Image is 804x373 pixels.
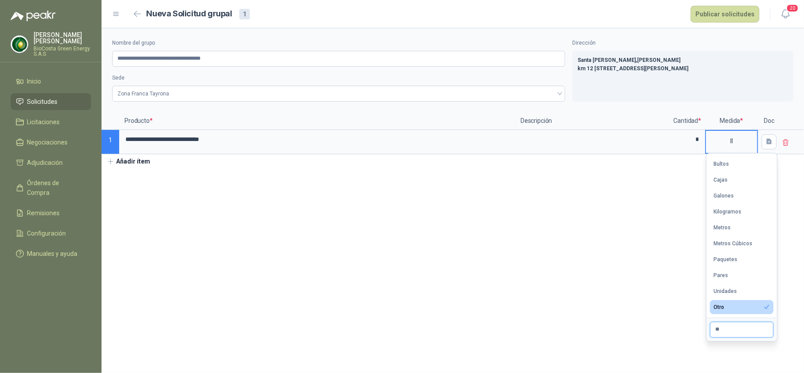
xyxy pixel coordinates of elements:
[710,252,774,266] button: Paquetes
[11,175,91,201] a: Órdenes de Compra
[11,73,91,90] a: Inicio
[27,178,83,198] span: Órdenes de Compra
[11,11,56,21] img: Logo peakr
[27,158,63,167] span: Adjudicación
[572,39,793,47] label: Dirección
[706,131,757,151] div: lI
[670,112,705,130] p: Cantidad
[11,93,91,110] a: Solicitudes
[713,288,737,294] div: Unidades
[11,245,91,262] a: Manuales y ayuda
[11,114,91,130] a: Licitaciones
[119,112,515,130] p: Producto
[710,221,774,235] button: Metros
[515,112,670,130] p: Descripción
[713,209,741,215] div: Kilogramos
[34,32,91,44] p: [PERSON_NAME] [PERSON_NAME]
[713,304,724,310] div: Otro
[705,112,758,130] p: Medida
[713,177,728,183] div: Cajas
[27,117,60,127] span: Licitaciones
[778,6,793,22] button: 20
[27,97,58,107] span: Solicitudes
[11,134,91,151] a: Negociaciones
[27,76,42,86] span: Inicio
[710,236,774,251] button: Metros Cúbicos
[578,65,788,73] p: km 12 [STREET_ADDRESS][PERSON_NAME]
[713,272,728,278] div: Pares
[713,256,737,263] div: Paquetes
[713,225,731,231] div: Metros
[691,6,759,23] button: Publicar solicitudes
[27,137,68,147] span: Negociaciones
[27,228,66,238] span: Configuración
[713,240,752,247] div: Metros Cúbicos
[710,173,774,187] button: Cajas
[147,8,232,20] h2: Nueva Solicitud grupal
[117,87,560,100] span: Zona Franca Tayrona
[11,154,91,171] a: Adjudicación
[713,193,734,199] div: Galones
[11,36,28,53] img: Company Logo
[713,161,729,167] div: Bultos
[112,39,565,47] label: Nombre del grupo
[710,205,774,219] button: Kilogramos
[34,46,91,57] p: BioCosta Green Energy S.A.S
[102,130,119,154] p: 1
[102,154,156,169] button: Añadir ítem
[710,284,774,298] button: Unidades
[786,4,799,12] span: 20
[11,225,91,242] a: Configuración
[758,112,780,130] p: Doc
[27,208,60,218] span: Remisiones
[710,300,774,314] button: Otro
[710,189,774,203] button: Galones
[710,268,774,282] button: Pares
[27,249,78,259] span: Manuales y ayuda
[112,74,565,82] label: Sede
[578,56,788,65] p: Santa [PERSON_NAME] , [PERSON_NAME]
[11,205,91,221] a: Remisiones
[239,9,250,19] div: 1
[710,157,774,171] button: Bultos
